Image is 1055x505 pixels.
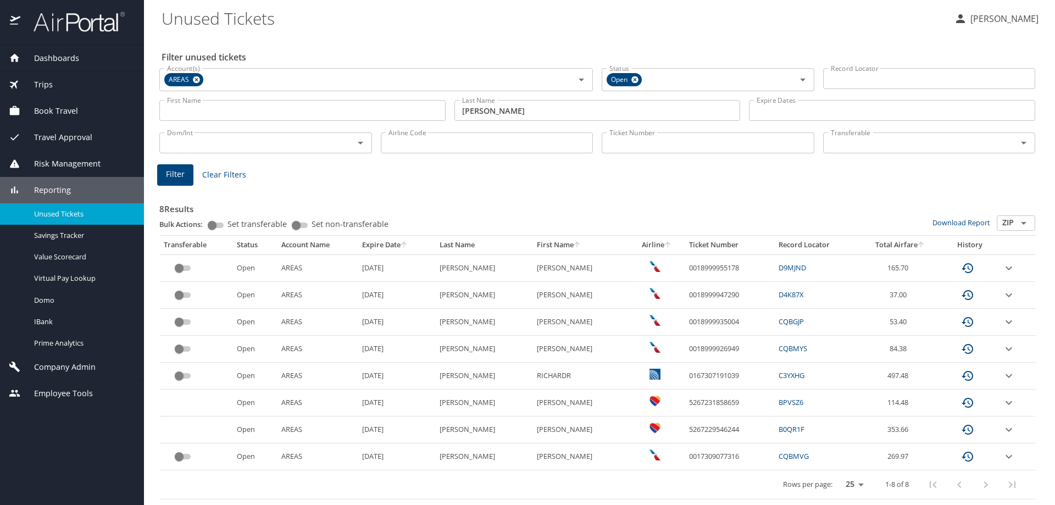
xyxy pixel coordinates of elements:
td: [PERSON_NAME] [532,254,630,281]
span: AREAS [164,74,196,86]
p: 1-8 of 8 [885,481,909,488]
span: Company Admin [20,361,96,373]
button: sort [664,242,672,249]
td: Open [232,417,277,443]
td: 37.00 [859,282,942,309]
td: 0018999926949 [685,336,774,363]
button: Open [574,72,589,87]
th: History [942,236,998,254]
button: sort [918,242,925,249]
a: Download Report [932,218,990,227]
span: Open [607,74,634,86]
td: 0017309077316 [685,443,774,470]
span: Savings Tracker [34,230,131,241]
h2: Filter unused tickets [162,48,1037,66]
td: 84.38 [859,336,942,363]
td: [PERSON_NAME] [435,309,532,336]
button: Clear Filters [198,165,251,185]
a: CQBMVG [779,451,809,461]
td: [DATE] [358,363,435,390]
button: Open [795,72,810,87]
img: airportal-logo.png [21,11,125,32]
img: icon-airportal.png [10,11,21,32]
td: [DATE] [358,443,435,470]
th: Record Locator [774,236,859,254]
td: [DATE] [358,336,435,363]
a: D9MJND [779,263,806,273]
td: [PERSON_NAME] [532,336,630,363]
img: American Airlines [649,315,660,326]
p: Bulk Actions: [159,219,212,229]
td: 165.70 [859,254,942,281]
span: Reporting [20,184,71,196]
button: Open [353,135,368,151]
span: Employee Tools [20,387,93,399]
span: Dashboards [20,52,79,64]
button: sort [574,242,581,249]
a: CQBGJP [779,317,804,326]
div: Open [607,73,642,86]
td: 114.48 [859,390,942,417]
td: 53.40 [859,309,942,336]
span: Set transferable [227,220,287,228]
span: IBank [34,317,131,327]
td: AREAS [277,417,358,443]
td: [DATE] [358,417,435,443]
td: [PERSON_NAME] [435,254,532,281]
a: D4K87X [779,290,803,299]
button: expand row [1002,262,1015,275]
td: [PERSON_NAME] [435,390,532,417]
td: AREAS [277,336,358,363]
button: expand row [1002,315,1015,329]
td: 0167307191039 [685,363,774,390]
span: Set non-transferable [312,220,388,228]
span: Trips [20,79,53,91]
button: [PERSON_NAME] [949,9,1043,29]
td: Open [232,443,277,470]
p: [PERSON_NAME] [967,12,1039,25]
td: 5267231858659 [685,390,774,417]
img: Southwest Airlines [649,396,660,407]
th: Last Name [435,236,532,254]
td: [PERSON_NAME] [532,309,630,336]
button: expand row [1002,396,1015,409]
th: Airline [630,236,685,254]
th: Account Name [277,236,358,254]
img: American Airlines [649,342,660,353]
td: [PERSON_NAME] [435,363,532,390]
a: BPVSZ6 [779,397,803,407]
button: expand row [1002,288,1015,302]
button: Filter [157,164,193,186]
td: [PERSON_NAME] [532,443,630,470]
td: RICHARDR [532,363,630,390]
img: American Airlines [649,449,660,460]
span: Value Scorecard [34,252,131,262]
td: [PERSON_NAME] [435,443,532,470]
td: [PERSON_NAME] [435,282,532,309]
h3: 8 Results [159,196,1035,215]
td: [PERSON_NAME] [435,417,532,443]
img: United Airlines [649,369,660,380]
button: expand row [1002,423,1015,436]
th: Total Airfare [859,236,942,254]
button: expand row [1002,450,1015,463]
td: 0018999955178 [685,254,774,281]
td: Open [232,363,277,390]
td: [DATE] [358,309,435,336]
td: Open [232,282,277,309]
span: Prime Analytics [34,338,131,348]
a: CQBMYS [779,343,807,353]
td: 0018999935004 [685,309,774,336]
td: Open [232,336,277,363]
span: Book Travel [20,105,78,117]
span: Filter [166,168,185,181]
th: First Name [532,236,630,254]
img: American Airlines [649,261,660,272]
td: [DATE] [358,254,435,281]
div: Transferable [164,240,228,250]
button: expand row [1002,369,1015,382]
span: Virtual Pay Lookup [34,273,131,284]
td: [PERSON_NAME] [532,390,630,417]
span: Travel Approval [20,131,92,143]
div: AREAS [164,73,203,86]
